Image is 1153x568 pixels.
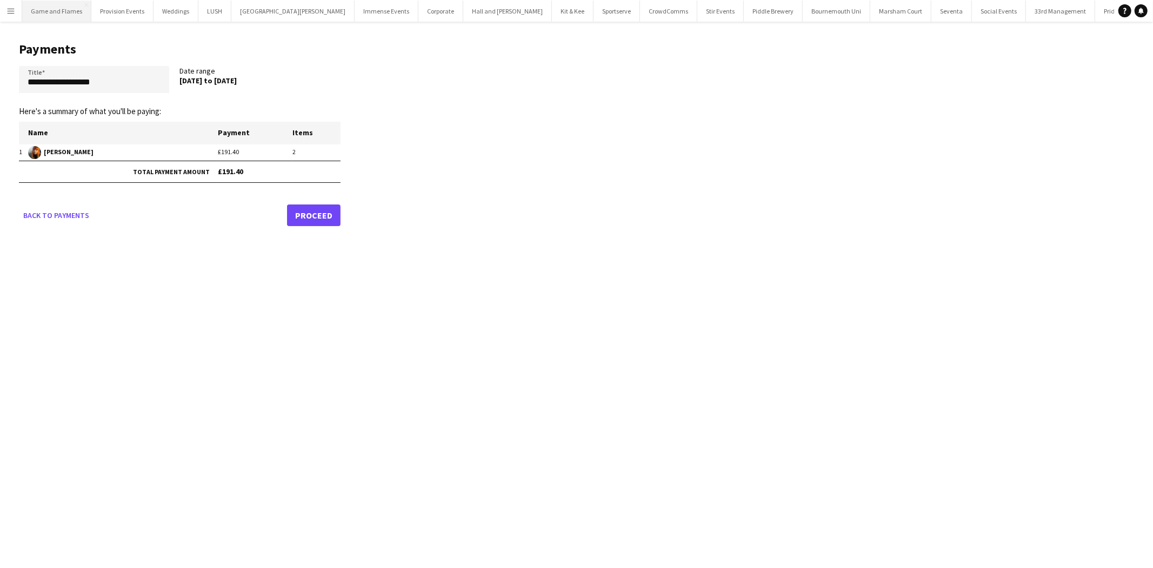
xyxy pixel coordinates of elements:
span: [PERSON_NAME] [28,146,217,159]
th: Items [292,122,341,144]
button: Piddle Brewery [744,1,803,22]
td: Total payment amount [19,161,218,182]
a: Back to payments [19,204,94,226]
button: Sportserve [594,1,640,22]
td: £191.40 [218,144,292,161]
button: Weddings [154,1,198,22]
h1: Payments [19,41,341,57]
td: 1 [19,144,28,161]
button: LUSH [198,1,231,22]
a: Proceed [287,204,341,226]
td: £191.40 [218,161,341,182]
button: Hall and [PERSON_NAME] [463,1,552,22]
button: Marsham Court [870,1,931,22]
button: Corporate [418,1,463,22]
button: CrowdComms [640,1,697,22]
th: Payment [218,122,292,144]
button: Immense Events [355,1,418,22]
button: Stir Events [697,1,744,22]
td: 2 [292,144,341,161]
button: Pride Festival [1095,1,1150,22]
button: Social Events [972,1,1026,22]
button: [GEOGRAPHIC_DATA][PERSON_NAME] [231,1,355,22]
button: Seventa [931,1,972,22]
button: Provision Events [91,1,154,22]
button: Kit & Kee [552,1,594,22]
p: Here's a summary of what you'll be paying: [19,107,341,116]
button: Bournemouth Uni [803,1,870,22]
button: Game and Flames [22,1,91,22]
div: [DATE] to [DATE] [180,76,330,85]
button: 33rd Management [1026,1,1095,22]
div: Date range [180,66,341,97]
th: Name [28,122,217,144]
